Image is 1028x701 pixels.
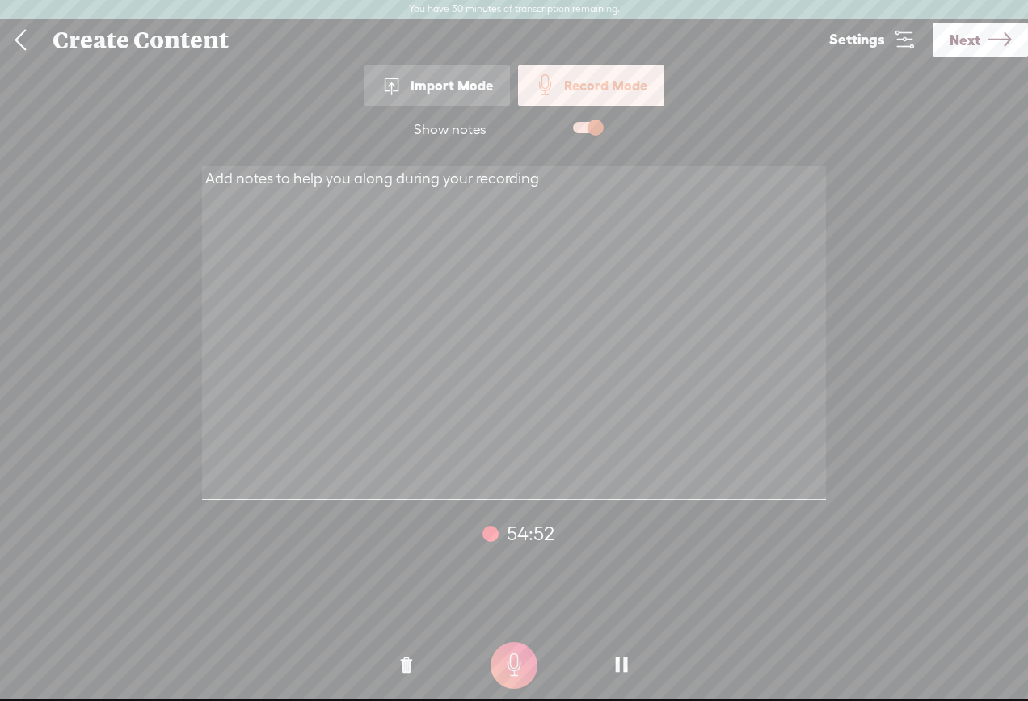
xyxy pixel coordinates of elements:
[518,65,664,106] div: Record Mode
[41,19,812,61] div: Create Content
[507,521,554,546] span: 54:52
[950,19,980,61] span: Next
[414,121,487,139] div: Show notes
[829,32,885,48] span: Settings
[364,65,510,106] div: Import Mode
[409,3,620,16] label: You have 30 minutes of transcription remaining.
